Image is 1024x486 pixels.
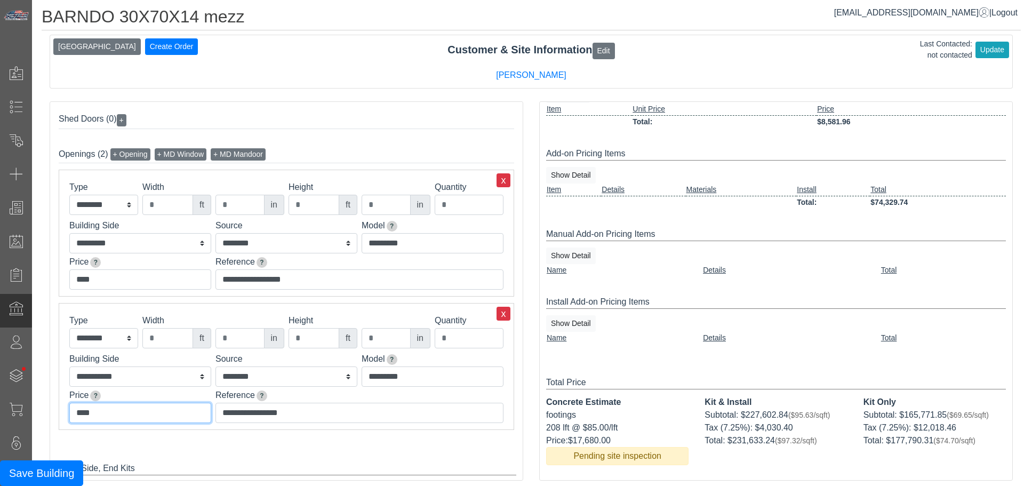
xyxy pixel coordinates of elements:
button: Show Detail [546,167,596,184]
a: [PERSON_NAME] [496,70,566,79]
span: Insert a price to be included in the quote total. [90,391,101,401]
span: $17,680.00 [568,436,611,445]
label: Source [215,353,357,365]
span: Enter model number for custom Man Door. [387,354,397,365]
div: Concrete Estimate [546,396,689,409]
div: Last Contacted: not contacted [920,38,972,61]
div: Total: $231,633.24 [705,434,847,447]
label: Height [289,314,357,327]
label: Width [142,314,211,327]
label: Model [362,353,503,365]
td: Total [870,184,1006,196]
div: in [410,195,430,215]
td: Price [817,103,1006,116]
div: Total: $177,790.31 [863,434,1006,447]
div: Subtotal: $165,771.85 [863,409,1006,421]
div: in [264,195,284,215]
div: Tax (7.25%): $4,030.40 [705,421,847,434]
h1: BARNDO 30X70X14 mezz [42,6,1021,30]
button: + Opening [110,148,150,161]
label: Model [362,219,503,232]
div: ft [193,195,211,215]
div: Kit & Install [705,396,847,409]
td: Materials [686,184,797,196]
div: ft [339,195,357,215]
button: Create Order [145,38,198,55]
div: ft [339,328,357,348]
button: Show Detail [546,248,596,264]
div: Install Add-on Pricing Items [546,296,1006,309]
span: ($69.65/sqft) [947,411,989,419]
span: ($97.32/sqft) [775,436,817,445]
div: Subtotal: $227,602.84 [705,409,847,421]
span: Include a link to the source of the door. [257,391,267,401]
div: 208 lft @ $85.00/lft [546,421,689,434]
div: Pending site inspection [546,447,689,465]
td: Name [546,264,702,276]
td: Details [702,264,881,276]
td: $8,581.96 [817,115,1006,128]
span: ($95.63/sqft) [788,411,830,419]
div: Price: [546,434,689,447]
button: + [117,114,126,126]
div: Manual Add-on Pricing Items [546,228,1006,241]
td: Total [881,264,1006,276]
button: + MD Mandoor [211,148,266,161]
button: Show Detail [546,315,596,332]
label: Building Side [69,353,211,365]
label: Reference [215,256,503,268]
label: Source [215,219,357,232]
td: Total [881,332,1006,344]
label: Width [142,181,211,194]
div: Openings (2) [59,146,514,163]
span: ($74.70/sqft) [933,436,975,445]
td: Total: [632,115,817,128]
td: Details [601,184,685,196]
label: Quantity [435,314,503,327]
div: Kit Only [863,396,1006,409]
span: Logout [991,8,1018,17]
td: Item [546,184,601,196]
label: Type [69,314,138,327]
div: Total Price [546,376,1006,389]
td: Install [796,184,870,196]
div: ft [193,328,211,348]
a: [EMAIL_ADDRESS][DOMAIN_NAME] [834,8,989,17]
span: Include a link to the source of the door. [257,257,267,268]
label: Type [69,181,138,194]
button: x [497,307,510,321]
div: Customer & Site Information [50,42,1012,59]
div: Tax (7.25%): $12,018.46 [863,421,1006,434]
label: Height [289,181,357,194]
button: x [497,173,510,187]
div: Front, Side, End Kits [57,462,516,475]
div: in [410,328,430,348]
div: Add-on Pricing Items [546,147,1006,161]
button: + MD Window [155,148,207,161]
label: Price [69,389,211,402]
div: footings [546,409,689,421]
div: Shed Doors (0) [59,110,514,129]
div: in [264,328,284,348]
td: Details [702,332,881,344]
label: Price [69,256,211,268]
td: Name [546,332,702,344]
td: $74,329.74 [870,196,1006,209]
label: Reference [215,389,503,402]
span: Insert a price to be included in the quote total. [90,257,101,268]
div: | [834,6,1018,19]
label: Quantity [435,181,503,194]
td: Unit Price [632,103,817,116]
span: Enter model number for custom Man Door. [387,221,397,232]
label: Building Side [69,219,211,232]
img: Metals Direct Inc Logo [3,10,30,21]
td: Total: [796,196,870,209]
button: [GEOGRAPHIC_DATA] [53,38,141,55]
td: Item [546,103,632,116]
span: • [10,352,37,386]
button: Edit [593,43,615,59]
button: Update [975,42,1009,58]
